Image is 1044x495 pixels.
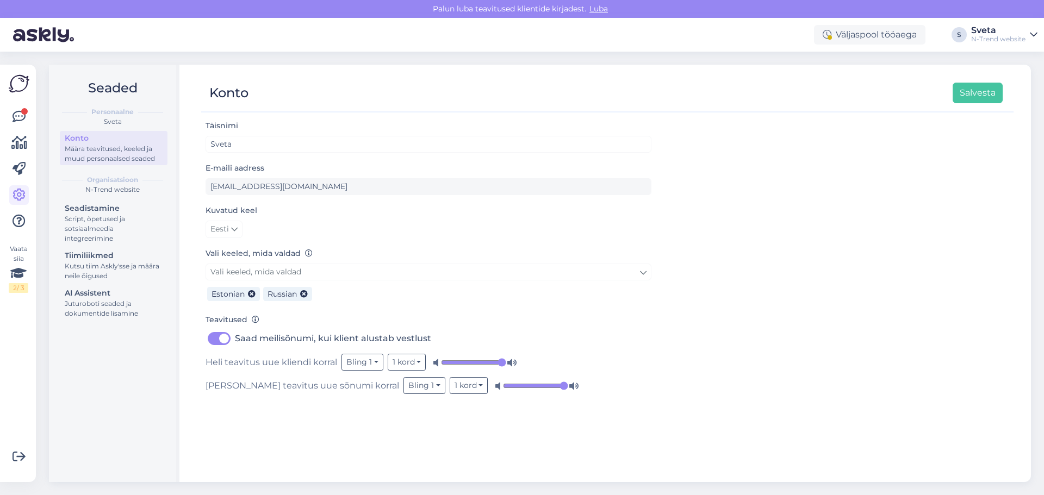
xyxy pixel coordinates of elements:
div: [PERSON_NAME] teavitus uue sõnumi korral [206,377,651,394]
a: KontoMäära teavitused, keeled ja muud personaalsed seaded [60,131,167,165]
input: Sisesta nimi [206,136,651,153]
h2: Seaded [58,78,167,98]
label: Täisnimi [206,120,238,131]
button: Bling 1 [403,377,445,394]
div: AI Assistent [65,287,163,299]
div: Sveta [971,26,1026,35]
div: Sveta [58,117,167,127]
label: Teavitused [206,314,259,325]
input: Sisesta e-maili aadress [206,178,651,195]
div: Määra teavitused, keeled ja muud personaalsed seaded [65,144,163,164]
div: N-Trend website [58,185,167,195]
div: Seadistamine [65,203,163,214]
div: Konto [65,133,163,144]
span: Estonian [212,289,245,299]
label: Kuvatud keel [206,205,257,216]
a: TiimiliikmedKutsu tiim Askly'sse ja määra neile õigused [60,248,167,283]
div: S [952,27,967,42]
div: Vaata siia [9,244,28,293]
div: N-Trend website [971,35,1026,43]
span: Russian [268,289,297,299]
button: Salvesta [953,83,1003,103]
label: E-maili aadress [206,162,264,174]
button: 1 kord [450,377,488,394]
div: Kutsu tiim Askly'sse ja määra neile õigused [65,261,163,281]
div: Väljaspool tööaega [814,25,925,45]
img: Askly Logo [9,73,29,94]
a: Vali keeled, mida valdad [206,264,651,280]
div: Juturoboti seaded ja dokumentide lisamine [65,299,163,318]
a: SvetaN-Trend website [971,26,1037,43]
div: 2 / 3 [9,283,28,293]
div: Konto [209,83,248,103]
a: Eesti [206,221,243,238]
a: SeadistamineScript, õpetused ja sotsiaalmeedia integreerimine [60,201,167,245]
label: Saad meilisõnumi, kui klient alustab vestlust [235,330,431,347]
div: Heli teavitus uue kliendi korral [206,354,651,371]
div: Tiimiliikmed [65,250,163,261]
span: Eesti [210,223,229,235]
button: Bling 1 [341,354,383,371]
a: AI AssistentJuturoboti seaded ja dokumentide lisamine [60,286,167,320]
b: Organisatsioon [87,175,138,185]
b: Personaalne [91,107,134,117]
label: Vali keeled, mida valdad [206,248,313,259]
button: 1 kord [388,354,426,371]
div: Script, õpetused ja sotsiaalmeedia integreerimine [65,214,163,243]
span: Vali keeled, mida valdad [210,267,301,277]
span: Luba [586,4,611,14]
